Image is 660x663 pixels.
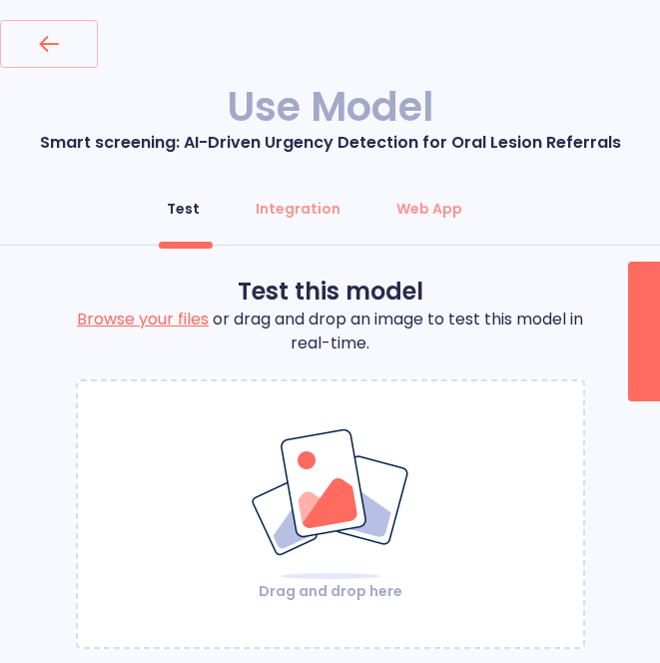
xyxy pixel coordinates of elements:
[250,427,411,581] img: Cover
[76,276,585,308] p: Test this model
[250,581,411,601] p: Drag and drop here
[76,308,585,355] p: or drag and drop an image to test this model in real-time.
[77,308,209,331] label: Browse your files
[396,199,462,219] div: Web App
[256,199,340,219] div: Integration
[167,199,200,219] div: Test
